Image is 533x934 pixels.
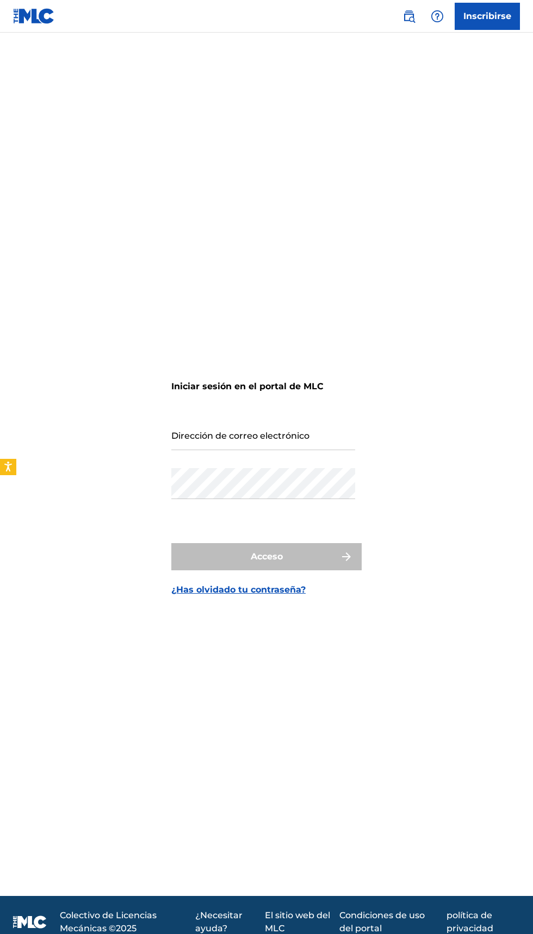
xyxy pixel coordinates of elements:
[426,5,448,27] div: Ayuda
[171,583,306,596] a: ¿Has olvidado tu contraseña?
[171,381,324,391] font: Iniciar sesión en el portal de MLC
[265,910,330,933] font: El sitio web del MLC
[398,5,420,27] a: Búsqueda pública
[463,11,511,21] font: Inscribirse
[171,584,306,595] font: ¿Has olvidado tu contraseña?
[60,910,157,933] font: Colectivo de Licencias Mecánicas ©
[195,910,243,933] font: ¿Necesitar ayuda?
[339,910,425,933] font: Condiciones de uso del portal
[13,916,47,929] img: logo
[431,10,444,23] img: ayuda
[13,8,55,24] img: Logotipo del MLC
[116,923,137,933] font: 2025
[455,3,520,30] a: Inscribirse
[402,10,416,23] img: buscar
[447,910,493,933] font: política de privacidad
